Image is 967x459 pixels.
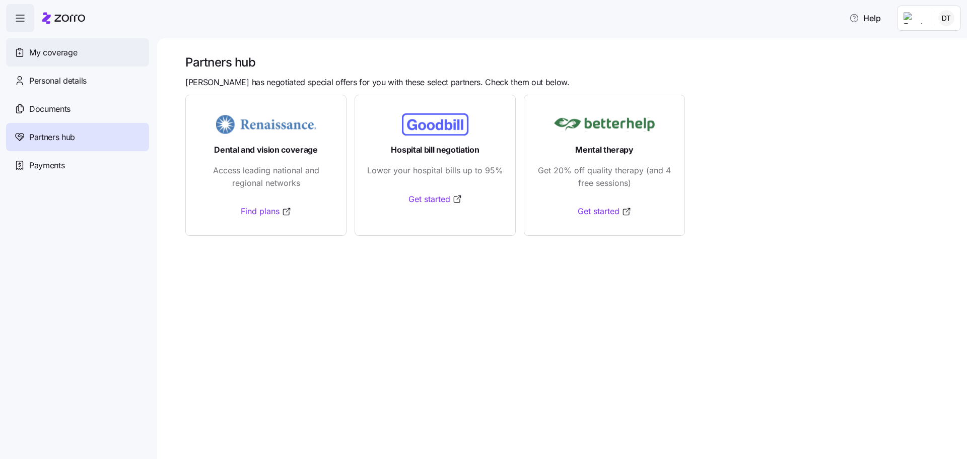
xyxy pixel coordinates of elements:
span: Mental therapy [575,144,634,156]
a: Documents [6,95,149,123]
span: Dental and vision coverage [214,144,318,156]
h1: Partners hub [185,54,953,70]
span: Personal details [29,75,87,87]
a: My coverage [6,38,149,67]
span: Access leading national and regional networks [198,164,334,189]
button: Help [841,8,889,28]
span: Help [849,12,881,24]
a: Personal details [6,67,149,95]
span: Payments [29,159,64,172]
a: Payments [6,151,149,179]
span: Documents [29,103,71,115]
span: Lower your hospital bills up to 95% [367,164,503,177]
a: Get started [408,193,462,206]
span: My coverage [29,46,77,59]
span: Get 20% off quality therapy (and 4 free sessions) [536,164,672,189]
a: Find plans [241,205,292,218]
span: Hospital bill negotiation [391,144,479,156]
img: Employer logo [904,12,924,24]
span: [PERSON_NAME] has negotiated special offers for you with these select partners. Check them out be... [185,76,570,89]
img: 83d69ae4c1bc831d28c15f36d6fffc07 [938,10,954,26]
span: Partners hub [29,131,75,144]
a: Get started [578,205,632,218]
a: Partners hub [6,123,149,151]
